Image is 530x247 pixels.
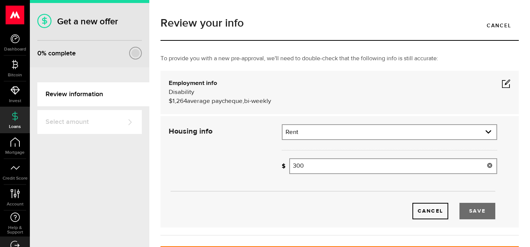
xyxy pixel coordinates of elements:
a: Cancel [479,18,519,33]
a: Review information [37,82,149,106]
h1: Review your info [160,18,519,29]
strong: Housing info [169,128,212,135]
span: bi-weekly [244,98,271,104]
h1: Get a new offer [37,16,142,27]
span: 0 [37,49,41,57]
div: % complete [37,47,76,60]
button: Save [459,203,495,219]
p: To provide you with a new pre-approval, we'll need to double-check that the following info is sti... [160,54,519,63]
span: Disability [169,89,194,95]
span: $1,264 [169,98,187,104]
a: Cancel [412,203,448,219]
a: expand select [283,125,496,139]
a: Select amount [37,110,142,134]
button: Open LiveChat chat widget [6,3,28,25]
b: Employment info [169,80,217,86]
span: average paycheque, [187,98,244,104]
